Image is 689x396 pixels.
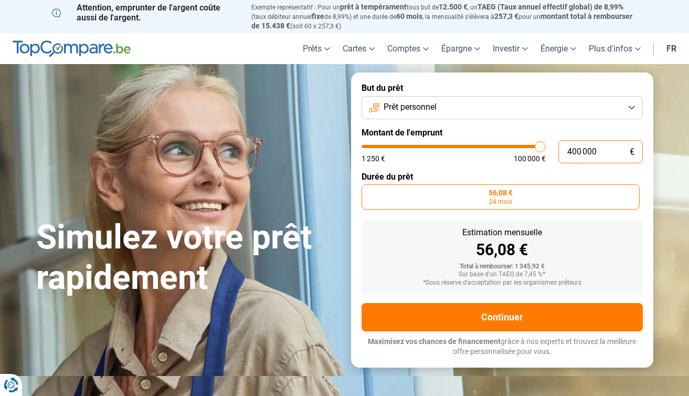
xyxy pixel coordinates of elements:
span: 257,3 € [494,12,518,20]
label: Montant de l'emprunt [362,128,643,138]
span: prêt à tempérament [340,3,407,11]
p: Attention, emprunter de l'argent coûte aussi de l'argent. [52,3,239,23]
span: TAEG (Taux annuel effectif global) de 8,99% [478,3,623,11]
a: Prêts [296,33,336,64]
div: Estimation mensuelle [370,228,634,237]
span: 12.500 € [439,3,468,11]
button: Continuer [362,303,643,331]
p: grâce à nos experts et trouvez la meilleure offre personnalisée pour vous. [362,337,643,357]
span: 100 000 € [514,155,546,162]
img: TopCompare [13,40,131,57]
p: Exemple représentatif : Pour un tous but de , un (taux débiteur annuel de 8,99%) et une durée de ... [251,3,638,30]
a: Cartes [336,33,381,64]
span: 56,08 € [489,189,513,196]
span: montant total à rembourser de 15.438 € [251,12,632,30]
a: Investir [486,33,534,64]
a: Épargne [435,33,486,64]
label: Durée du prêt [362,172,643,182]
button: Prêt personnel [362,96,643,119]
a: Énergie [534,33,582,64]
div: *Sous réserve d'acceptation par les organismes prêteurs [370,279,634,287]
span: Maximisez vos chances de financement [368,337,501,346]
span: Prêt personnel [384,101,437,113]
span: 1 250 € [362,155,385,162]
div: Total à rembourser: 1 345,92 € [370,263,634,270]
a: fr [660,33,683,64]
label: But du prêt [362,83,643,93]
a: Comptes [381,33,435,64]
h1: Simulez votre prêt rapidement [36,217,338,298]
span: € [630,148,634,157]
div: Sur base d'un TAEG de 7,45 %* [370,271,634,278]
span: 60 mois [396,12,422,20]
a: Plus d'infos [582,33,647,64]
span: fixe [312,12,324,20]
div: 56,08 € [370,242,634,258]
span: 24 mois [489,199,512,205]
